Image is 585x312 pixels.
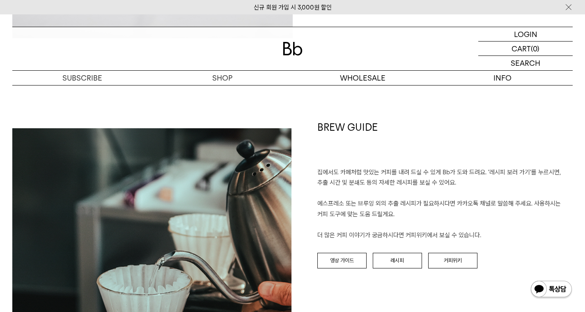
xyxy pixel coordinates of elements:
[478,42,573,56] a: CART (0)
[530,280,573,300] img: 카카오톡 채널 1:1 채팅 버튼
[531,42,539,55] p: (0)
[283,42,303,55] img: 로고
[478,27,573,42] a: LOGIN
[317,167,573,241] p: 집에서도 카페처럼 맛있는 커피를 내려 드실 ﻿수 있게 Bb가 도와 드려요. '레시피 보러 가기'를 누르시면, 추출 시간 및 분쇄도 등의 자세한 레시피를 보실 수 있어요. 에스...
[254,4,332,11] a: 신규 회원 가입 시 3,000원 할인
[511,56,540,70] p: SEARCH
[433,71,573,85] p: INFO
[428,253,477,268] a: 커피위키
[12,71,152,85] a: SUBSCRIBE
[512,42,531,55] p: CART
[152,71,292,85] a: SHOP
[317,120,573,167] h1: BREW GUIDE
[293,71,433,85] p: WHOLESALE
[514,27,537,41] p: LOGIN
[317,253,367,268] a: 영상 가이드
[373,253,422,268] a: 레시피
